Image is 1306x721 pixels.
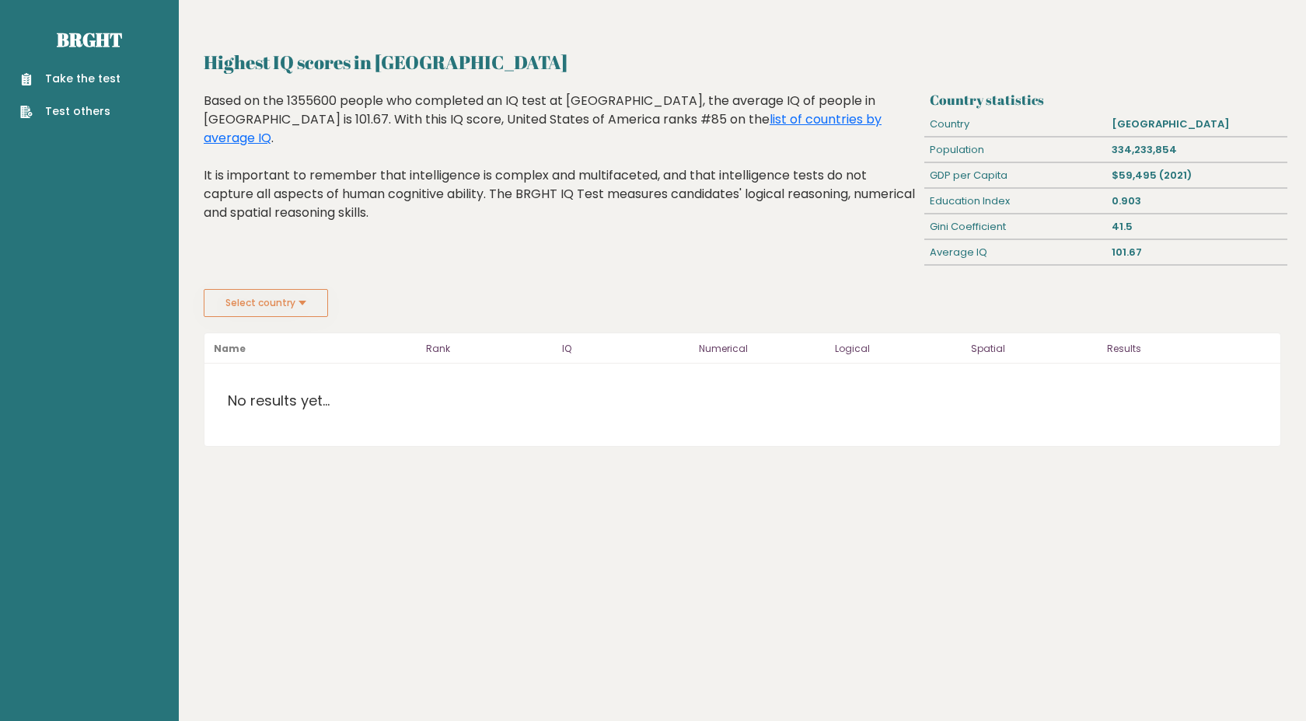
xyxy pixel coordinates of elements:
div: 101.67 [1105,240,1287,265]
div: $59,495 (2021) [1105,163,1287,188]
p: Spatial [971,340,1098,358]
p: Results [1107,340,1271,358]
a: Test others [20,103,120,120]
div: Average IQ [924,240,1106,265]
a: Take the test [20,71,120,87]
p: Logical [835,340,962,358]
p: Rank [426,340,553,358]
div: Gini Coefficient [924,214,1106,239]
div: Education Index [924,189,1106,214]
b: Name [214,342,246,355]
h3: Country statistics [930,92,1281,108]
div: Country [924,112,1106,137]
button: Select country [204,289,328,317]
p: No results yet... [204,364,353,438]
div: GDP per Capita [924,163,1106,188]
h2: Highest IQ scores in [GEOGRAPHIC_DATA] [204,48,1281,76]
p: Numerical [699,340,826,358]
div: 41.5 [1105,214,1287,239]
a: list of countries by average IQ [204,110,882,147]
div: Based on the 1355600 people who completed an IQ test at [GEOGRAPHIC_DATA], the average IQ of peop... [204,92,918,246]
div: Population [924,138,1106,162]
div: [GEOGRAPHIC_DATA] [1105,112,1287,137]
div: 334,233,854 [1105,138,1287,162]
div: 0.903 [1105,189,1287,214]
p: IQ [562,340,689,358]
a: Brght [57,27,122,52]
